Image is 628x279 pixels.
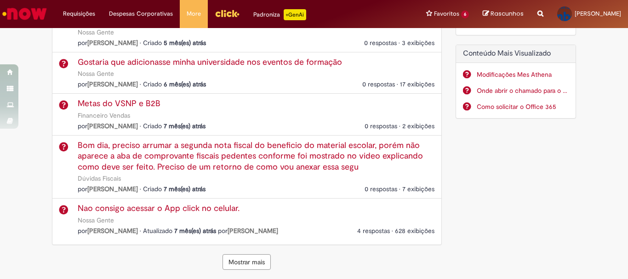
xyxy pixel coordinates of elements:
div: Conteúdo Mais Visualizado [456,45,577,119]
time: 08/02/2025 08:03:33 [164,185,206,193]
a: Rascunhos [483,10,524,18]
a: Nossa Gente [78,28,114,36]
a: Carolini De Souza Atanazio perfil [87,185,138,193]
span: Criado [143,80,162,88]
a: Question : Bom dia, preciso arrumar a segunda nota fiscal do beneficio do material escolar, porém... [78,140,423,172]
span: • [397,80,398,88]
span: por [78,39,138,47]
span: • [399,122,400,130]
span: 17 exibições [400,80,434,88]
span: [PERSON_NAME] [575,10,621,17]
span: 5 mês(es) atrás [164,39,206,47]
span: 6 mês(es) atrás [164,80,206,88]
a: Financeiro Vendas [78,111,130,120]
a: Nossa Gente [78,216,114,224]
span: • [140,80,141,88]
span: 6 [461,11,469,18]
span: • [140,39,141,47]
span: por [218,227,278,235]
a: Esdras Wendel De Souza Venas perfil [87,122,138,130]
span: 0 respostas [364,39,397,47]
span: • [399,39,400,47]
li: Gostaria que adicionasse minha universidade nos eventos de formação em Nossa Gente por Davi Elias... [52,52,441,94]
img: click_logo_yellow_360x200.png [215,6,240,20]
div: Padroniza [253,9,306,20]
span: Atualizado [143,227,172,235]
time: 22/01/2025 07:12:07 [174,227,216,235]
time: 14/02/2025 09:51:08 [164,122,206,130]
h2: Conteúdo Mais Visualizado [463,50,569,58]
a: Question : Nao consigo acessar o App click no celular. [78,203,240,214]
a: Dúvidas Fiscais [78,174,121,182]
a: Beatriz Rocha Da Mata perfil [87,39,138,47]
span: 7 mês(es) atrás [164,185,206,193]
a: Davi Elias Ribeiro de Carvalho perfil [87,80,138,88]
span: 7 mês(es) atrás [164,122,206,130]
span: • [392,227,393,235]
span: 4 respostas [357,227,390,235]
span: 0 respostas [365,185,397,193]
li: Metas do VSNP e B2B em Financeiro Vendas por Esdras Wendel De Souza Venas [52,94,441,136]
span: 7 mês(es) atrás [174,227,216,235]
span: Favoritos [434,9,459,18]
span: por [78,227,138,235]
span: 7 exibições [402,185,434,193]
span: 628 exibições [395,227,434,235]
span: 0 respostas [362,80,395,88]
a: Osmar Cardoso Bueno perfil [228,227,278,235]
span: • [140,227,141,235]
span: 2 exibições [402,122,434,130]
span: Despesas Corporativas [109,9,173,18]
a: Carlos Magno da Silva perfil [87,227,138,235]
span: Criado [143,122,162,130]
a: Question : Metas do VSNP e B2B [78,98,160,109]
a: Nossa Gente [78,69,114,78]
li: Nao consigo acessar o App click no celular. em Nossa Gente por Carlos Magno da Silva [52,199,441,245]
span: Rascunhos [491,9,524,18]
span: por [78,122,138,130]
li: Bom dia, preciso arrumar a segunda nota fiscal do beneficio do material escolar, porém não aparec... [52,136,441,199]
span: por [78,80,138,88]
a: Onde abrir o chamado para o MES Athena? [477,86,569,95]
span: Criado [143,185,162,193]
time: 11/04/2025 10:44:33 [164,39,206,47]
a: Question : Gostaria que adicionasse minha universidade nos eventos de formação [78,57,342,68]
span: • [140,185,141,193]
span: Requisições [63,9,95,18]
time: 19/02/2025 10:36:06 [164,80,206,88]
img: ServiceNow [1,5,48,23]
span: por [78,185,138,193]
span: 3 exibições [402,39,434,47]
span: 0 respostas [365,122,397,130]
span: • [399,185,400,193]
p: +GenAi [284,9,306,20]
span: Criado [143,39,162,47]
li: Preciso de inclusão da certidão de ensino superior em Nossa Gente por Beatriz Rocha Da Mata [52,11,441,52]
span: More [187,9,201,18]
button: Mostrar mais [223,254,271,270]
a: Como solicitar o Office 365 [477,102,569,111]
a: Modificações Mes Athena [477,70,569,79]
span: • [140,122,141,130]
